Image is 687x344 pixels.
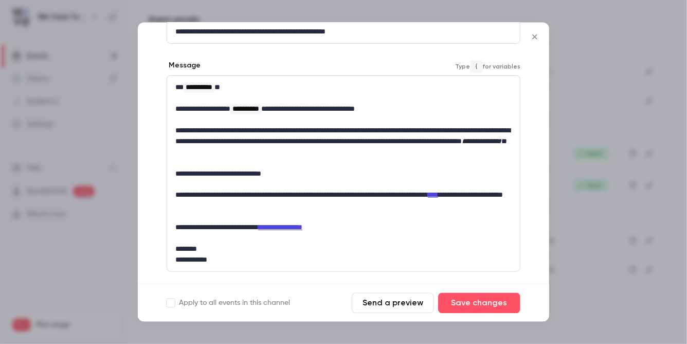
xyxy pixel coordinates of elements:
[167,60,201,70] label: Message
[167,75,520,271] div: editor
[525,27,545,47] button: Close
[438,293,520,314] button: Save changes
[352,293,434,314] button: Send a preview
[455,60,520,73] span: Type for variables
[470,60,482,73] code: {
[167,20,520,43] div: editor
[167,298,290,308] label: Apply to all events in this channel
